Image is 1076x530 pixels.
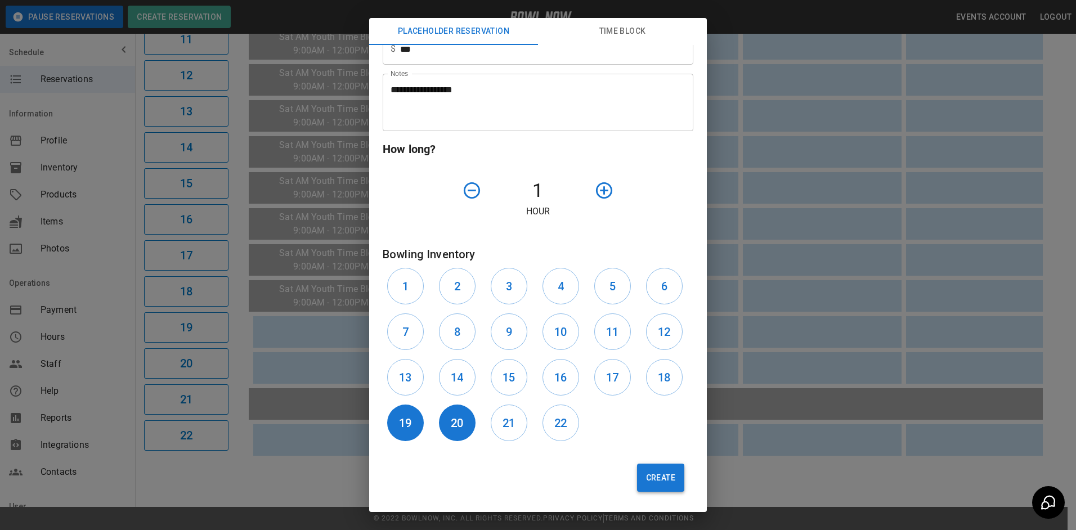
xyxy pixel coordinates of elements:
[646,268,683,304] button: 6
[399,414,411,432] h6: 19
[554,369,567,387] h6: 16
[503,369,515,387] h6: 15
[391,42,396,56] p: $
[646,313,683,350] button: 12
[402,277,409,295] h6: 1
[594,313,631,350] button: 11
[543,313,579,350] button: 10
[387,405,424,441] button: 19
[439,313,476,350] button: 8
[646,359,683,396] button: 18
[454,277,460,295] h6: 2
[383,140,693,158] h6: How long?
[491,359,527,396] button: 15
[661,277,667,295] h6: 6
[503,414,515,432] h6: 21
[491,405,527,441] button: 21
[451,369,463,387] h6: 14
[543,359,579,396] button: 16
[606,369,618,387] h6: 17
[491,313,527,350] button: 9
[439,359,476,396] button: 14
[543,268,579,304] button: 4
[402,323,409,341] h6: 7
[658,369,670,387] h6: 18
[554,323,567,341] h6: 10
[383,205,693,218] p: Hour
[439,268,476,304] button: 2
[439,405,476,441] button: 20
[543,405,579,441] button: 22
[399,369,411,387] h6: 13
[658,323,670,341] h6: 12
[594,359,631,396] button: 17
[486,179,590,203] h4: 1
[538,18,707,45] button: Time Block
[606,323,618,341] h6: 11
[383,245,693,263] h6: Bowling Inventory
[506,277,512,295] h6: 3
[387,268,424,304] button: 1
[387,359,424,396] button: 13
[454,323,460,341] h6: 8
[491,268,527,304] button: 3
[369,18,538,45] button: Placeholder Reservation
[451,414,463,432] h6: 20
[506,323,512,341] h6: 9
[387,313,424,350] button: 7
[554,414,567,432] h6: 22
[637,464,684,492] button: Create
[609,277,616,295] h6: 5
[594,268,631,304] button: 5
[558,277,564,295] h6: 4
